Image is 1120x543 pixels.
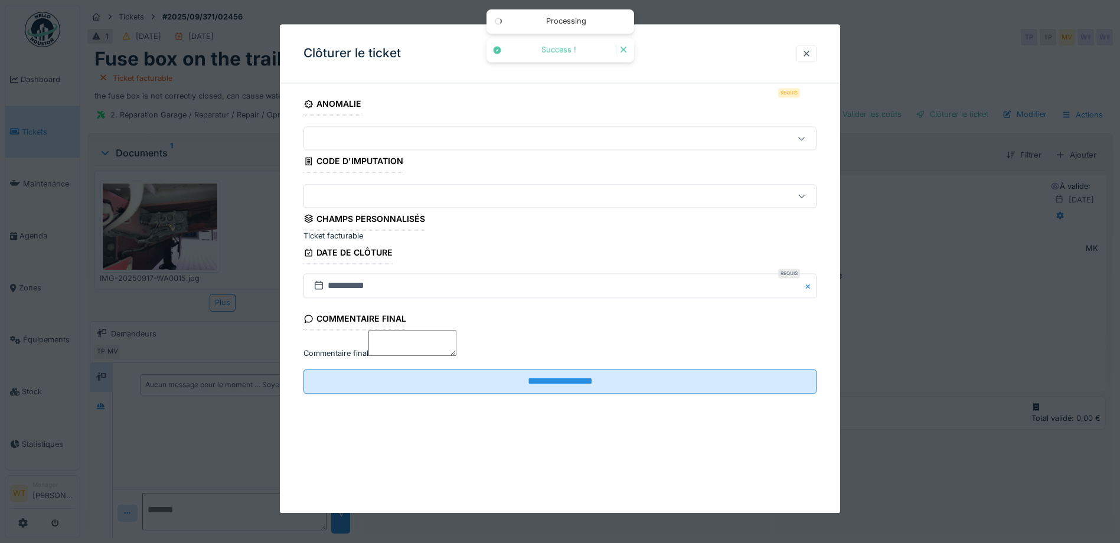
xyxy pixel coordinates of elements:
[508,45,610,55] div: Success !
[303,153,403,173] div: Code d'imputation
[303,210,425,230] div: Champs personnalisés
[303,348,368,359] label: Commentaire final
[510,17,622,27] div: Processing
[303,46,401,61] h3: Clôturer le ticket
[778,88,800,97] div: Requis
[303,230,363,241] div: Ticket facturable
[778,269,800,278] div: Requis
[303,95,361,115] div: Anomalie
[303,244,393,264] div: Date de clôture
[804,273,817,298] button: Close
[303,310,406,330] div: Commentaire final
